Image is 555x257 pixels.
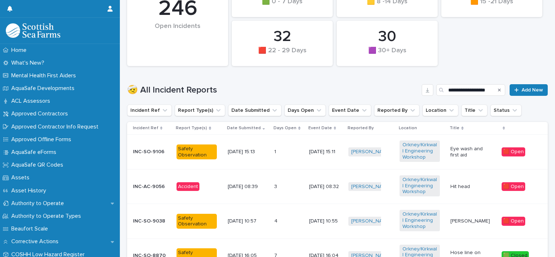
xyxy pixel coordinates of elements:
[402,177,437,195] a: Orkney/Kirkwall Engineering Workshop
[127,85,419,95] h1: 🤕 All Incident Reports
[8,187,52,194] p: Asset History
[308,124,332,132] p: Event Date
[8,123,104,130] p: Approved Contractor Info Request
[274,182,279,190] p: 3
[349,28,425,46] div: 30
[133,218,171,224] p: INC-SO-9038
[228,184,268,190] p: [DATE] 08:39
[436,84,505,96] input: Search
[228,218,268,224] p: [DATE] 10:57
[402,211,437,229] a: Orkney/Kirkwall Engineering Workshop
[228,105,281,116] button: Date Submitted
[274,147,277,155] p: 1
[133,149,171,155] p: INC-SO-9106
[133,124,158,132] p: Incident Ref
[351,184,391,190] a: [PERSON_NAME]
[422,105,458,116] button: Location
[309,149,343,155] p: [DATE] 15:11
[374,105,420,116] button: Reported By
[228,149,268,155] p: [DATE] 15:13
[177,182,199,191] div: Accident
[244,47,320,62] div: 🟥 22 - 29 Days
[227,124,261,132] p: Date Submitted
[8,149,62,156] p: AquaSafe eForms
[8,110,74,117] p: Approved Contractors
[139,23,216,45] div: Open Incidents
[274,217,279,224] p: 4
[502,217,525,226] div: 🟥 Open
[329,105,371,116] button: Event Date
[8,136,77,143] p: Approved Offline Forms
[8,85,80,92] p: AquaSafe Developments
[127,204,548,238] tr: INC-SO-9038Safety Observation[DATE] 10:5744 [DATE] 10:55[PERSON_NAME] Orkney/Kirkwall Engineering...
[309,184,343,190] p: [DATE] 08:32
[8,72,82,79] p: Mental Health First Aiders
[8,47,32,54] p: Home
[8,60,50,66] p: What's New?
[399,124,417,132] p: Location
[351,149,391,155] a: [PERSON_NAME]
[450,146,491,158] p: Eye wash and first aid
[309,218,343,224] p: [DATE] 10:55
[402,142,437,160] a: Orkney/Kirkwall Engineering Workshop
[510,84,548,96] a: Add New
[8,98,56,105] p: ACL Assessors
[490,105,522,116] button: Status
[127,135,548,169] tr: INC-SO-9106Safety Observation[DATE] 15:1311 [DATE] 15:11[PERSON_NAME] Orkney/Kirkwall Engineering...
[502,182,525,191] div: 🟥 Open
[177,144,217,160] div: Safety Observation
[348,124,374,132] p: Reported By
[349,47,425,62] div: 🟪 30+ Days
[176,124,207,132] p: Report Type(s)
[244,28,320,46] div: 32
[175,105,225,116] button: Report Type(s)
[450,184,491,190] p: Hit head
[8,225,54,232] p: Beaufort Scale
[8,200,70,207] p: Authority to Operate
[133,184,171,190] p: INC-AC-9056
[450,218,491,224] p: [PERSON_NAME]
[8,162,69,168] p: AquaSafe QR Codes
[450,124,459,132] p: Title
[502,147,525,156] div: 🟥 Open
[6,23,60,38] img: bPIBxiqnSb2ggTQWdOVV
[522,87,543,93] span: Add New
[461,105,487,116] button: Title
[8,213,87,220] p: Authority to Operate Types
[8,238,64,245] p: Corrective Actions
[127,105,172,116] button: Incident Ref
[127,169,548,204] tr: INC-AC-9056Accident[DATE] 08:3933 [DATE] 08:32[PERSON_NAME] Orkney/Kirkwall Engineering Workshop ...
[8,174,35,181] p: Assets
[284,105,326,116] button: Days Open
[351,218,391,224] a: [PERSON_NAME]
[177,214,217,229] div: Safety Observation
[274,124,296,132] p: Days Open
